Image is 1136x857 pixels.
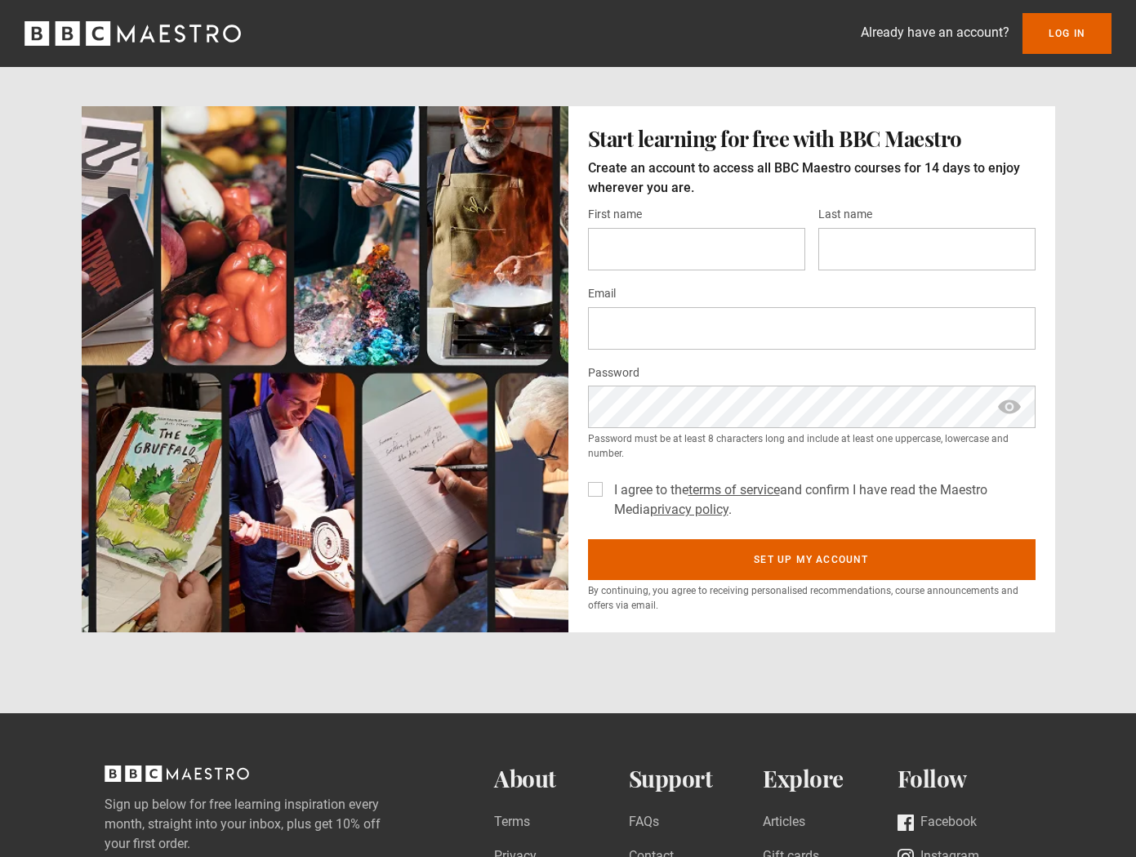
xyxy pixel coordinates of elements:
[996,386,1022,428] span: show password
[818,205,872,225] label: Last name
[588,158,1036,198] p: Create an account to access all BBC Maestro courses for 14 days to enjoy wherever you are.
[1022,13,1111,54] a: Log In
[105,765,249,782] svg: BBC Maestro, back to top
[629,765,764,792] h2: Support
[688,482,780,498] a: terms of service
[763,812,805,834] a: Articles
[105,771,249,787] a: BBC Maestro, back to top
[105,795,430,854] label: Sign up below for free learning inspiration every month, straight into your inbox, plus get 10% o...
[650,502,728,517] a: privacy policy
[629,812,659,834] a: FAQs
[494,765,629,792] h2: About
[588,126,1036,152] h1: Start learning for free with BBC Maestro
[588,431,1036,461] small: Password must be at least 8 characters long and include at least one uppercase, lowercase and num...
[25,21,241,46] svg: BBC Maestro
[588,539,1036,580] button: Set up my account
[588,364,639,383] label: Password
[494,812,530,834] a: Terms
[861,23,1009,42] p: Already have an account?
[898,812,977,834] a: Facebook
[763,765,898,792] h2: Explore
[588,583,1036,613] p: By continuing, you agree to receiving personalised recommendations, course announcements and offe...
[588,205,642,225] label: First name
[588,284,616,304] label: Email
[608,480,1036,520] label: I agree to the and confirm I have read the Maestro Media .
[898,765,1032,792] h2: Follow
